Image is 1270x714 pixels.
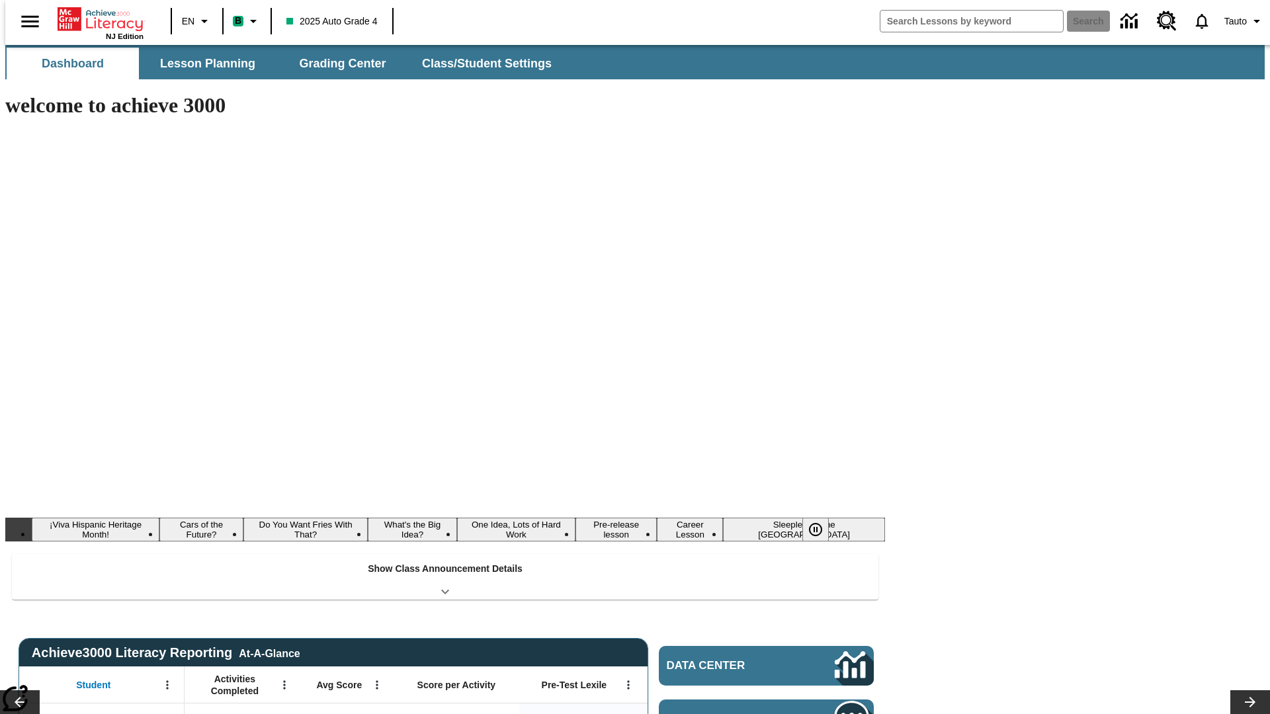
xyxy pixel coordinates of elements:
button: Profile/Settings [1219,9,1270,33]
button: Grading Center [276,48,409,79]
a: Resource Center, Will open in new tab [1149,3,1185,39]
div: At-A-Glance [239,645,300,660]
span: Student [76,679,110,691]
p: Show Class Announcement Details [368,562,523,576]
a: Data Center [659,646,874,686]
span: Activities Completed [191,673,278,697]
button: Lesson carousel, Next [1230,690,1270,714]
button: Lesson Planning [142,48,274,79]
button: Boost Class color is mint green. Change class color [228,9,267,33]
span: 2025 Auto Grade 4 [286,15,378,28]
span: Tauto [1224,15,1247,28]
button: Pause [802,518,829,541]
span: B [235,13,241,29]
button: Slide 7 Career Lesson [657,518,723,541]
span: EN [182,15,194,28]
button: Slide 1 ¡Viva Hispanic Heritage Month! [32,518,159,541]
button: Slide 3 Do You Want Fries With That? [243,518,368,541]
button: Slide 5 One Idea, Lots of Hard Work [457,518,576,541]
h1: welcome to achieve 3000 [5,93,885,118]
span: Score per Activity [417,679,496,691]
div: Pause [802,518,842,541]
a: Data Center [1113,3,1149,40]
span: Data Center [667,659,790,672]
div: SubNavbar [5,45,1265,79]
span: Avg Score [316,679,362,691]
button: Class/Student Settings [411,48,562,79]
button: Open Menu [275,675,294,695]
a: Notifications [1185,4,1219,38]
span: Pre-Test Lexile [542,679,607,691]
button: Slide 2 Cars of the Future? [159,518,243,541]
a: Home [58,6,144,32]
input: search field [880,11,1063,32]
button: Open Menu [157,675,177,695]
div: Show Class Announcement Details [12,554,878,600]
span: NJ Edition [106,32,144,40]
button: Open Menu [618,675,638,695]
div: Home [58,5,144,40]
button: Open side menu [11,2,50,41]
button: Dashboard [7,48,139,79]
button: Open Menu [367,675,387,695]
button: Language: EN, Select a language [176,9,218,33]
span: Achieve3000 Literacy Reporting [32,645,300,660]
button: Slide 4 What's the Big Idea? [368,518,456,541]
button: Slide 6 Pre-release lesson [575,518,657,541]
div: SubNavbar [5,48,564,79]
button: Slide 8 Sleepless in the Animal Kingdom [723,518,885,541]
